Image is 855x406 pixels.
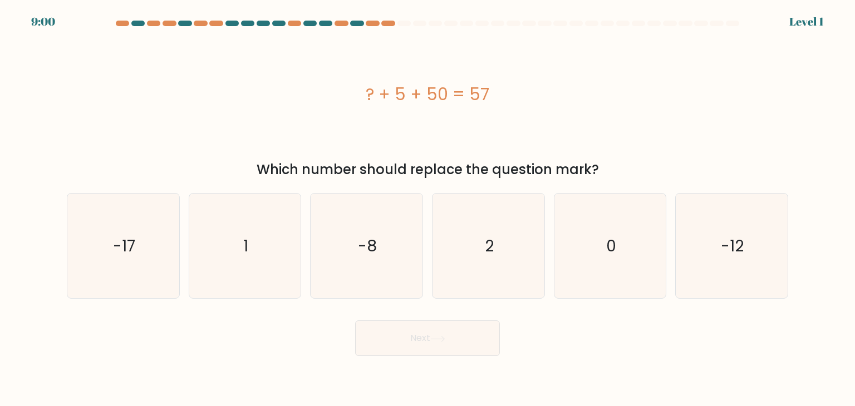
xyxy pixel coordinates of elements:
button: Next [355,320,500,356]
text: 1 [243,235,248,257]
text: 0 [606,235,616,257]
div: 9:00 [31,13,55,30]
div: ? + 5 + 50 = 57 [67,82,788,107]
text: -8 [358,235,377,257]
div: Which number should replace the question mark? [73,160,782,180]
text: -17 [113,235,135,257]
div: Level 1 [789,13,824,30]
text: -12 [721,235,744,257]
text: 2 [485,235,494,257]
